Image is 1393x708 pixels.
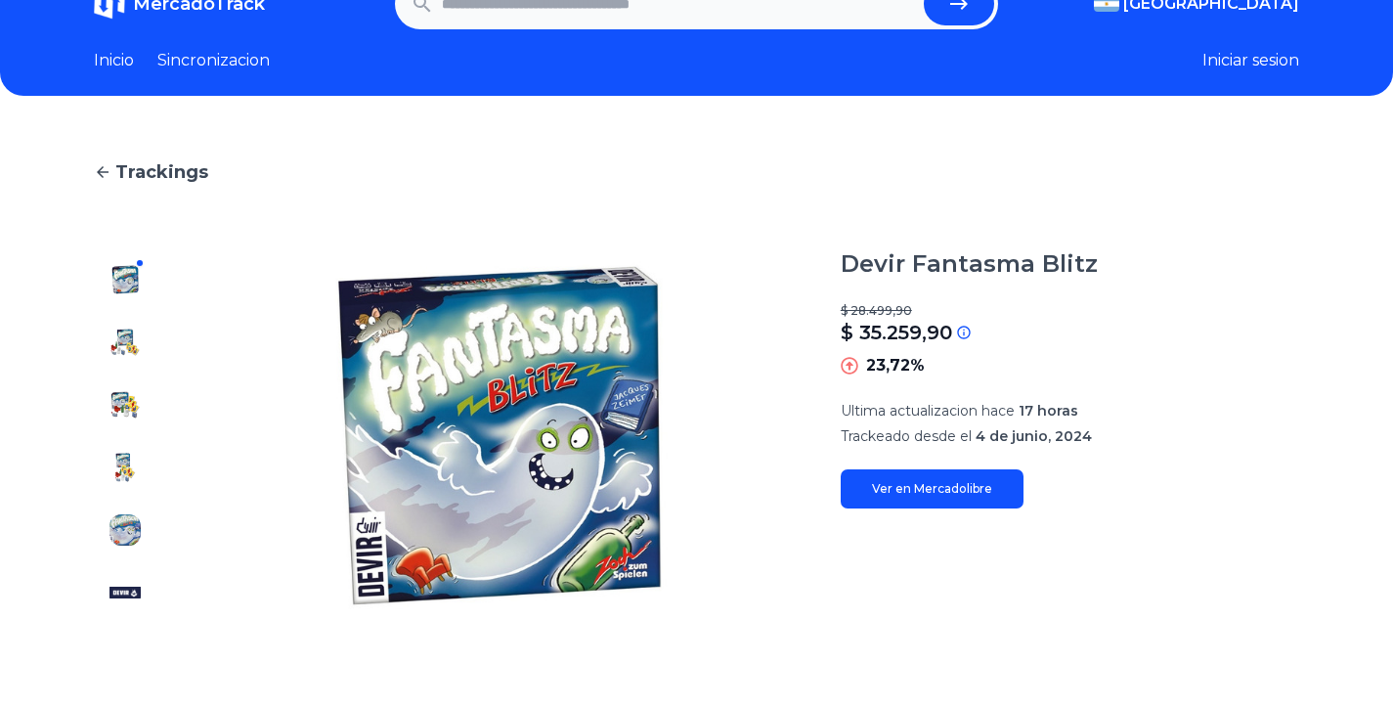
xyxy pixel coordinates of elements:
[109,264,141,295] img: Devir Fantasma Blitz
[94,49,134,72] a: Inicio
[841,402,1015,420] span: Ultima actualizacion hace
[841,248,1098,280] h1: Devir Fantasma Blitz
[866,354,925,377] p: 23,72%
[109,514,141,546] img: Devir Fantasma Blitz
[1019,402,1078,420] span: 17 horas
[196,248,802,624] img: Devir Fantasma Blitz
[109,452,141,483] img: Devir Fantasma Blitz
[976,427,1092,445] span: 4 de junio, 2024
[841,303,1299,319] p: $ 28.499,90
[841,427,972,445] span: Trackeado desde el
[841,469,1023,509] a: Ver en Mercadolibre
[157,49,270,72] a: Sincronizacion
[841,319,952,346] p: $ 35.259,90
[94,158,1299,186] a: Trackings
[115,158,208,186] span: Trackings
[109,577,141,608] img: Devir Fantasma Blitz
[109,327,141,358] img: Devir Fantasma Blitz
[1202,49,1299,72] button: Iniciar sesion
[109,389,141,420] img: Devir Fantasma Blitz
